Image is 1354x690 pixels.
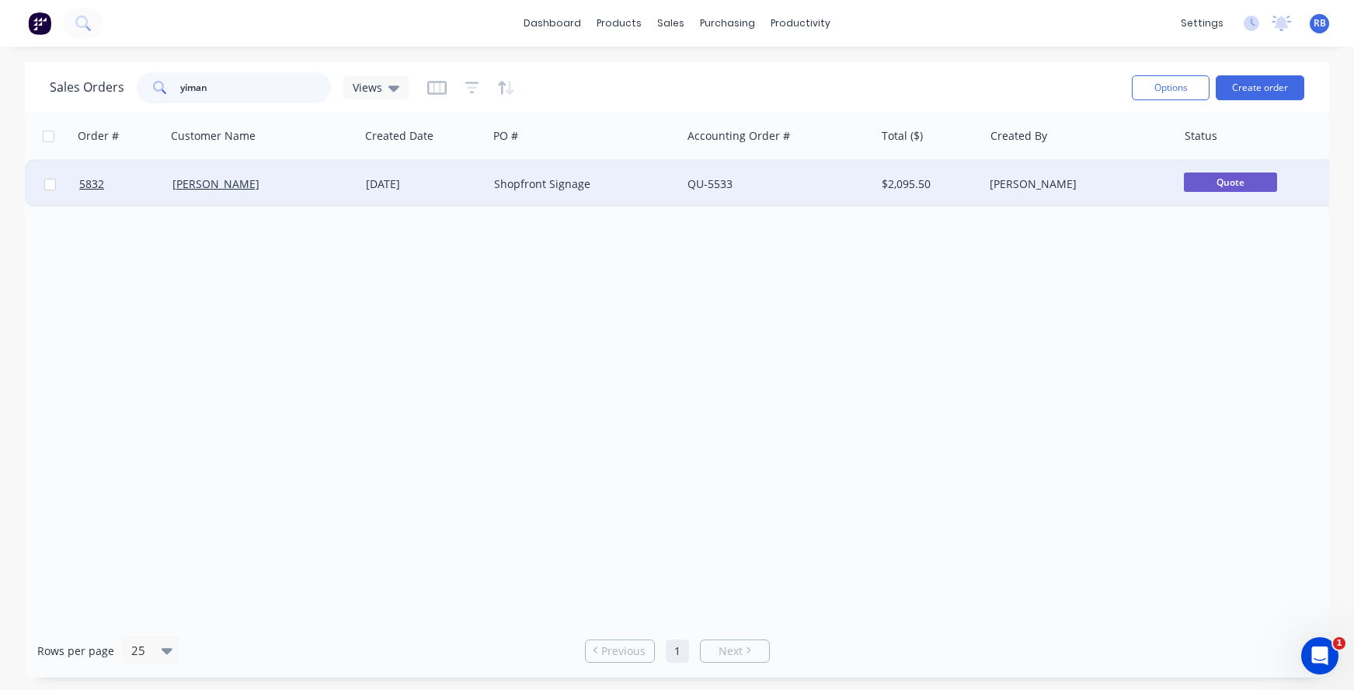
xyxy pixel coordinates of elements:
div: Status [1185,128,1217,144]
div: productivity [763,12,838,35]
span: Views [353,79,382,96]
ul: Pagination [579,639,776,663]
button: Options [1132,75,1210,100]
div: Total ($) [882,128,923,144]
span: Previous [601,643,646,659]
a: dashboard [516,12,589,35]
a: QU-5533 [687,176,733,191]
input: Search... [180,72,332,103]
a: 5832 [79,161,172,207]
span: Quote [1184,172,1277,192]
img: Factory [28,12,51,35]
span: Next [719,643,743,659]
button: Create order [1216,75,1304,100]
div: $2,095.50 [882,176,973,192]
span: 1 [1333,637,1345,650]
span: RB [1314,16,1326,30]
div: [DATE] [366,176,482,192]
div: Order # [78,128,119,144]
div: Created Date [365,128,433,144]
div: Shopfront Signage [494,176,667,192]
div: settings [1173,12,1231,35]
h1: Sales Orders [50,80,124,95]
div: Customer Name [171,128,256,144]
div: products [589,12,649,35]
div: [PERSON_NAME] [990,176,1162,192]
div: sales [649,12,692,35]
iframe: Intercom live chat [1301,637,1338,674]
div: Created By [990,128,1047,144]
div: Accounting Order # [687,128,790,144]
a: [PERSON_NAME] [172,176,259,191]
span: Rows per page [37,643,114,659]
a: Page 1 is your current page [666,639,689,663]
div: purchasing [692,12,763,35]
span: 5832 [79,176,104,192]
div: PO # [493,128,518,144]
a: Previous page [586,643,654,659]
a: Next page [701,643,769,659]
